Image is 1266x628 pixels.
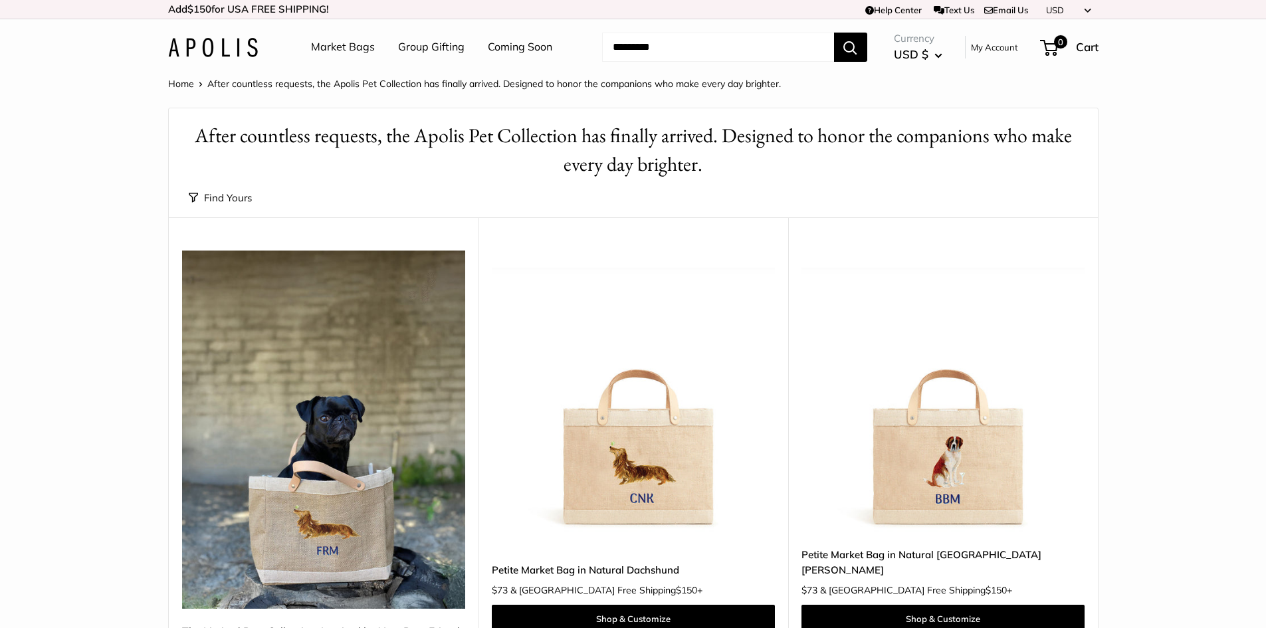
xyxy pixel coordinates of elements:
a: Petite Market Bag in Natural DachshundPetite Market Bag in Natural Dachshund [492,251,775,534]
span: & [GEOGRAPHIC_DATA] Free Shipping + [820,585,1012,595]
a: Help Center [865,5,922,15]
img: Petite Market Bag in Natural Dachshund [492,251,775,534]
span: $73 [801,584,817,596]
span: $150 [187,3,211,15]
button: USD $ [894,44,942,65]
a: Market Bags [311,37,375,57]
a: 0 Cart [1041,37,1099,58]
span: Cart [1076,40,1099,54]
nav: Breadcrumb [168,75,781,92]
span: After countless requests, the Apolis Pet Collection has finally arrived. Designed to honor the co... [207,78,781,90]
img: Apolis [168,38,258,57]
a: Home [168,78,194,90]
a: Email Us [984,5,1028,15]
input: Search... [602,33,834,62]
span: Currency [894,29,942,48]
span: USD $ [894,47,928,61]
span: & [GEOGRAPHIC_DATA] Free Shipping + [510,585,702,595]
button: Search [834,33,867,62]
span: 0 [1053,35,1067,49]
a: Petite Market Bag in Natural [GEOGRAPHIC_DATA][PERSON_NAME] [801,547,1085,578]
h1: After countless requests, the Apolis Pet Collection has finally arrived. Designed to honor the co... [189,122,1078,179]
span: $150 [676,584,697,596]
a: Coming Soon [488,37,552,57]
span: $73 [492,584,508,596]
img: Petite Market Bag in Natural St. Bernard [801,251,1085,534]
a: Petite Market Bag in Natural Dachshund [492,562,775,577]
a: Group Gifting [398,37,465,57]
span: $150 [986,584,1007,596]
a: My Account [971,39,1018,55]
a: Petite Market Bag in Natural St. BernardPetite Market Bag in Natural St. Bernard [801,251,1085,534]
a: Text Us [934,5,974,15]
img: The Limited Pets Collection: Inspired by Your Best Friends [182,251,465,609]
button: Find Yours [189,189,252,207]
span: USD [1046,5,1064,15]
